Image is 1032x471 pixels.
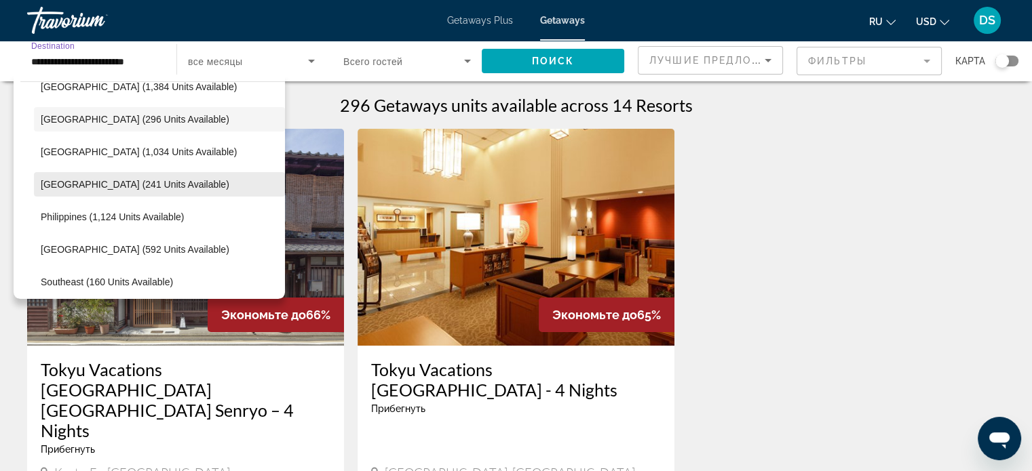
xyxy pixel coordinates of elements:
span: [GEOGRAPHIC_DATA] (296 units available) [41,114,229,125]
span: [GEOGRAPHIC_DATA] (1,384 units available) [41,81,237,92]
img: DA03I01L.jpg [358,129,674,346]
button: [GEOGRAPHIC_DATA] (592 units available) [34,237,285,262]
button: Filter [797,46,942,76]
span: Philippines (1,124 units available) [41,211,184,222]
span: ru [869,16,883,27]
span: USD [916,16,936,27]
span: [GEOGRAPHIC_DATA] (241 units available) [41,179,229,190]
div: 65% [539,298,674,332]
span: Прибегнуть [41,444,95,455]
span: Прибегнуть [371,403,425,414]
span: карта [955,52,985,70]
button: [GEOGRAPHIC_DATA] (241 units available) [34,172,285,197]
span: все месяцы [188,56,242,67]
div: 66% [208,298,344,332]
button: Поиск [482,49,624,73]
h1: 296 Getaways units available across 14 Resorts [340,95,693,115]
a: Getaways Plus [447,15,513,26]
button: Southeast (160 units available) [34,270,285,294]
a: Travorium [27,3,163,38]
a: Getaways [540,15,585,26]
span: DS [979,14,995,27]
a: Tokyu Vacations [GEOGRAPHIC_DATA] - 4 Nights [371,359,661,400]
span: Destination [31,41,75,50]
button: [GEOGRAPHIC_DATA] (296 units available) [34,107,285,131]
span: Экономьте до [221,308,306,322]
button: [GEOGRAPHIC_DATA] (1,384 units available) [34,75,285,99]
button: Philippines (1,124 units available) [34,205,285,229]
mat-select: Sort by [649,52,771,68]
span: [GEOGRAPHIC_DATA] (592 units available) [41,244,229,255]
span: Поиск [532,56,575,66]
span: [GEOGRAPHIC_DATA] (1,034 units available) [41,146,237,157]
span: Southeast (160 units available) [41,277,173,287]
button: Change language [869,12,896,31]
button: User Menu [970,6,1005,35]
a: Tokyu Vacations [GEOGRAPHIC_DATA] [GEOGRAPHIC_DATA] Senryo – 4 Nights [41,359,330,441]
button: [GEOGRAPHIC_DATA] (1,034 units available) [34,140,285,164]
iframe: Кнопка запуска окна обмена сообщениями [978,417,1021,460]
span: Лучшие предложения [649,55,794,66]
span: Экономьте до [552,308,637,322]
button: Change currency [916,12,949,31]
span: Всего гостей [343,56,402,67]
